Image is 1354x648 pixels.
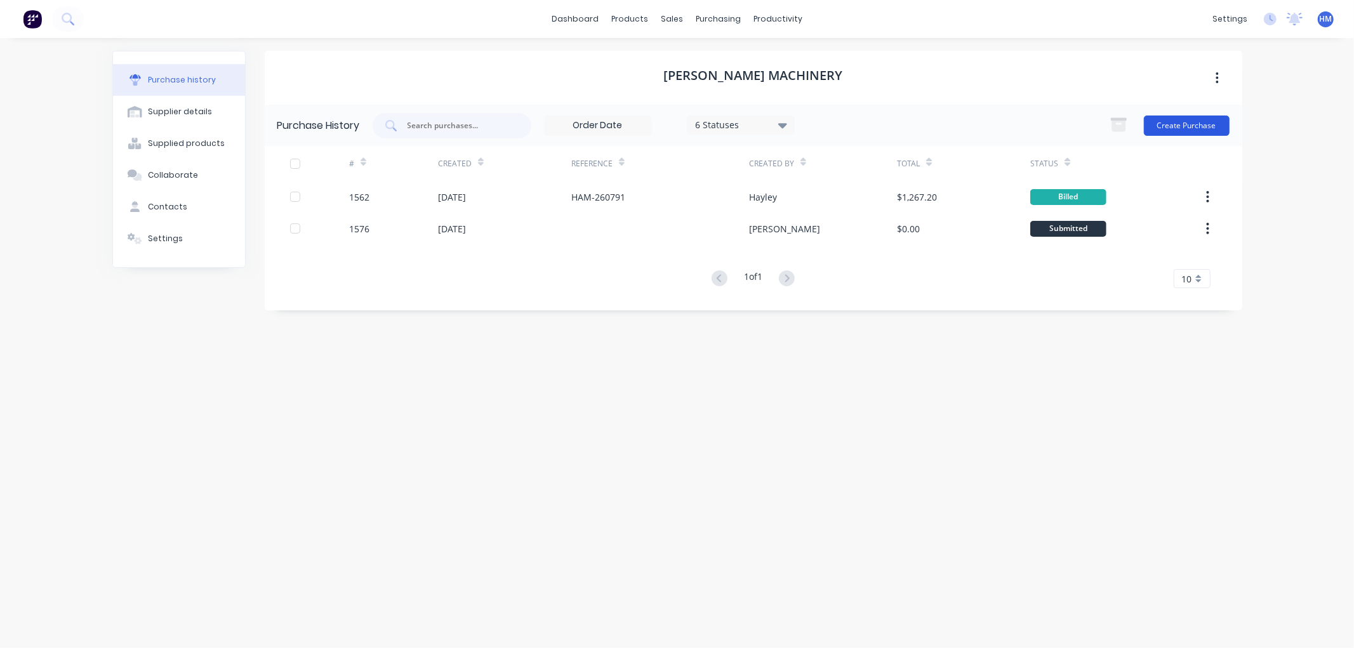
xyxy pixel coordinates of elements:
[571,158,613,169] div: Reference
[897,190,937,204] div: $1,267.20
[113,64,245,96] button: Purchase history
[148,106,212,117] div: Supplier details
[148,74,216,86] div: Purchase history
[897,222,920,235] div: $0.00
[438,222,466,235] div: [DATE]
[695,118,786,131] div: 6 Statuses
[654,10,689,29] div: sales
[148,233,183,244] div: Settings
[438,190,466,204] div: [DATE]
[23,10,42,29] img: Factory
[1030,221,1106,237] div: Submitted
[689,10,747,29] div: purchasing
[113,159,245,191] button: Collaborate
[1144,116,1230,136] button: Create Purchase
[406,119,512,132] input: Search purchases...
[113,128,245,159] button: Supplied products
[749,190,777,204] div: Hayley
[571,190,625,204] div: HAM-260791
[148,169,198,181] div: Collaborate
[1182,272,1192,286] span: 10
[664,68,843,83] h1: [PERSON_NAME] Machinery
[148,201,187,213] div: Contacts
[545,116,651,135] input: Order Date
[749,158,794,169] div: Created By
[349,222,369,235] div: 1576
[148,138,225,149] div: Supplied products
[349,158,354,169] div: #
[113,191,245,223] button: Contacts
[897,158,920,169] div: Total
[749,222,820,235] div: [PERSON_NAME]
[438,158,472,169] div: Created
[747,10,809,29] div: productivity
[605,10,654,29] div: products
[349,190,369,204] div: 1562
[1030,158,1058,169] div: Status
[545,10,605,29] a: dashboard
[113,96,245,128] button: Supplier details
[1320,13,1332,25] span: HM
[1030,189,1106,205] div: Billed
[277,118,360,133] div: Purchase History
[113,223,245,255] button: Settings
[744,270,762,288] div: 1 of 1
[1206,10,1254,29] div: settings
